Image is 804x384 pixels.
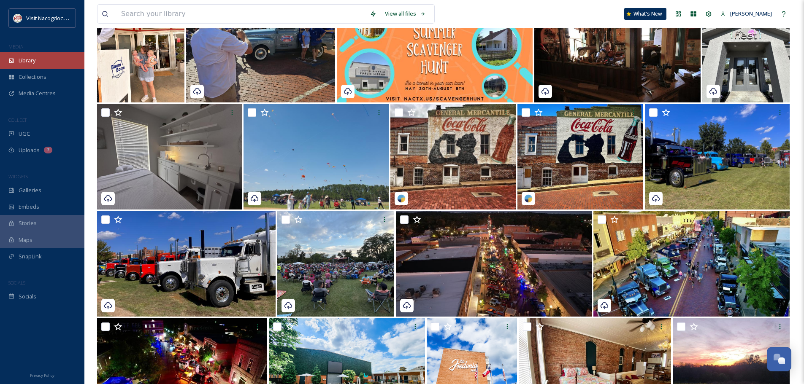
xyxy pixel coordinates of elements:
[396,211,592,317] img: dji_fly_20240913_194858_707_1726275199294_photo.jpg
[277,211,394,317] img: IMG_0593.jpg
[524,194,533,203] img: snapsea-logo.png
[645,104,790,209] img: IMG_1593.jpg
[44,147,52,153] div: 7
[517,104,643,209] img: visitnac-18017611199049611.jpg
[624,8,666,20] a: What's New
[767,347,791,371] button: Open Chat
[30,373,54,378] span: Privacy Policy
[244,104,388,209] img: 20220403_144511.jpg
[593,211,790,317] img: OTRD_Daniel_Morgan_4.jpg
[19,186,41,194] span: Galleries
[97,211,276,317] img: IMG_1604 (1).jpg
[14,14,22,22] img: images%20%281%29.jpeg
[19,73,46,81] span: Collections
[19,146,40,154] span: Uploads
[19,236,32,244] span: Maps
[117,5,365,23] input: Search your library
[19,89,56,97] span: Media Centres
[19,219,37,227] span: Stories
[730,10,772,17] span: [PERSON_NAME]
[8,117,27,123] span: COLLECT
[97,104,242,209] img: IMG_1709.jpg
[26,14,73,22] span: Visit Nacogdoches
[8,43,23,50] span: MEDIA
[8,173,28,180] span: WIDGETS
[390,104,516,209] img: visitnac-17874112112982845.jpg
[8,279,25,286] span: SOCIALS
[716,5,776,22] a: [PERSON_NAME]
[19,56,35,64] span: Library
[397,194,406,203] img: snapsea-logo.png
[19,293,36,301] span: Socials
[19,130,30,138] span: UGC
[381,5,430,22] a: View all files
[19,203,39,211] span: Embeds
[30,370,54,380] a: Privacy Policy
[19,252,42,260] span: SnapLink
